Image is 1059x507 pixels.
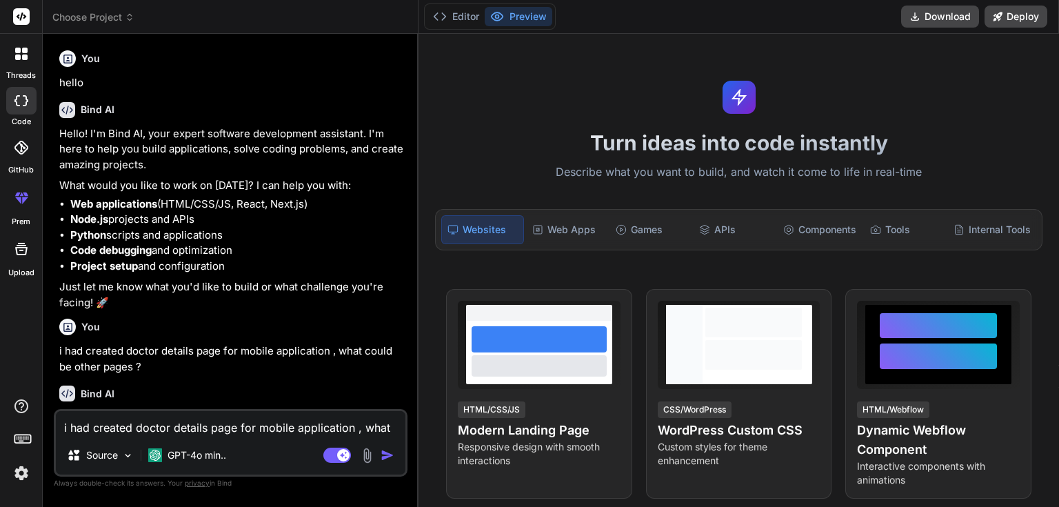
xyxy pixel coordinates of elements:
[70,197,157,210] strong: Web applications
[70,259,138,272] strong: Project setup
[381,448,394,462] img: icon
[70,243,152,257] strong: Code debugging
[70,243,405,259] li: and optimization
[755,301,814,315] span: View Prompt
[168,448,226,462] p: GPT-4o min..
[901,6,979,28] button: Download
[59,344,405,375] p: i had created doctor details page for mobile application , what could be other pages ?
[658,401,732,418] div: CSS/WordPress
[70,212,405,228] li: projects and APIs
[81,52,100,66] h6: You
[86,448,118,462] p: Source
[985,6,1047,28] button: Deploy
[857,401,929,418] div: HTML/Webflow
[556,301,615,315] span: View Prompt
[955,301,1014,315] span: View Prompt
[8,267,34,279] label: Upload
[458,401,525,418] div: HTML/CSS/JS
[8,164,34,176] label: GitHub
[70,197,405,212] li: (HTML/CSS/JS, React, Next.js)
[610,215,691,244] div: Games
[70,228,405,243] li: scripts and applications
[658,440,820,468] p: Custom styles for theme enhancement
[857,459,1020,487] p: Interactive components with animations
[441,215,523,244] div: Websites
[458,440,621,468] p: Responsive design with smooth interactions
[527,215,607,244] div: Web Apps
[857,421,1020,459] h4: Dynamic Webflow Component
[52,10,134,24] span: Choose Project
[70,259,405,275] li: and configuration
[485,7,552,26] button: Preview
[778,215,862,244] div: Components
[427,163,1051,181] p: Describe what you want to build, and watch it come to life in real-time
[54,477,407,490] p: Always double-check its answers. Your in Bind
[81,387,114,401] h6: Bind AI
[148,448,162,462] img: GPT-4o mini
[59,178,405,194] p: What would you like to work on [DATE]? I can help you with:
[458,421,621,440] h4: Modern Landing Page
[12,216,30,228] label: prem
[59,75,405,91] p: hello
[658,421,820,440] h4: WordPress Custom CSS
[694,215,774,244] div: APIs
[59,279,405,310] p: Just let me know what you'd like to build or what challenge you're facing! 🚀
[12,116,31,128] label: code
[427,7,485,26] button: Editor
[81,103,114,117] h6: Bind AI
[81,320,100,334] h6: You
[122,450,134,461] img: Pick Models
[10,461,33,485] img: settings
[70,228,106,241] strong: Python
[59,126,405,173] p: Hello! I'm Bind AI, your expert software development assistant. I'm here to help you build applic...
[6,70,36,81] label: threads
[359,448,375,464] img: attachment
[70,212,108,226] strong: Node.js
[427,130,1051,155] h1: Turn ideas into code instantly
[948,215,1036,244] div: Internal Tools
[185,479,210,487] span: privacy
[865,215,945,244] div: Tools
